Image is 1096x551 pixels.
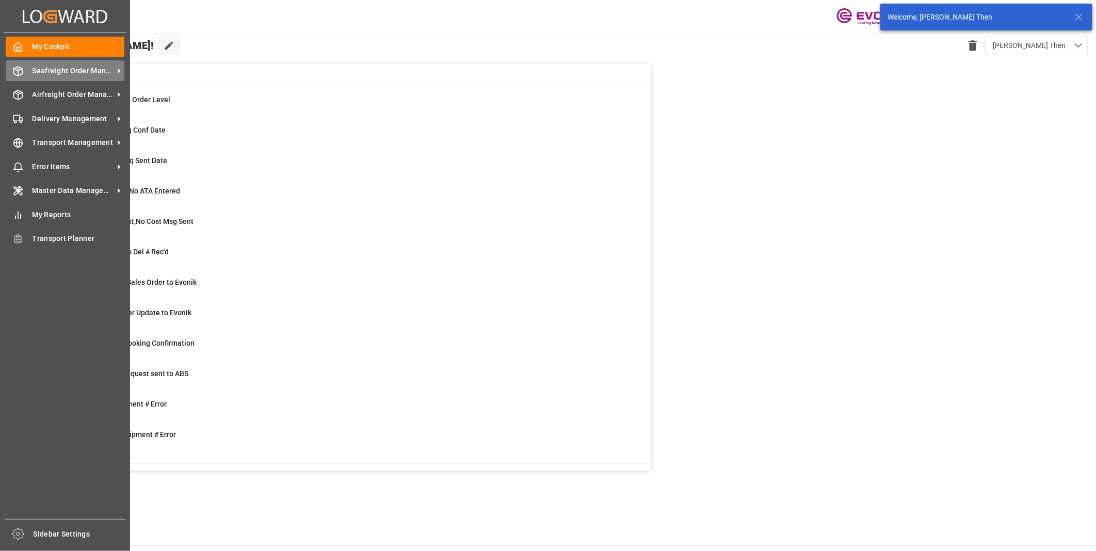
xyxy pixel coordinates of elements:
span: Seafreight Order Management [33,66,114,76]
a: My Reports [6,204,124,224]
span: Error Sales Order Update to Evonik [79,309,191,317]
span: Transport Management [33,137,114,148]
span: Error Items [33,161,114,172]
a: 24ABS: No Init Bkg Conf DateShipment [53,125,638,147]
a: 0Error Sales Order Update to EvonikShipment [53,307,638,329]
span: Transport Planner [33,233,125,244]
a: 1Pending Bkg Request sent to ABSShipment [53,368,638,390]
a: Transport Planner [6,229,124,249]
span: ETD>3 Days Past,No Cost Msg Sent [79,217,194,225]
a: 7ETD < 3 Days,No Del # Rec'dShipment [53,247,638,268]
span: Sidebar Settings [34,529,126,540]
a: 1TU : Pre-Leg Shipment # ErrorTransport Unit [53,429,638,451]
span: Hello [PERSON_NAME]! [43,36,154,55]
div: Welcome, [PERSON_NAME] Then [888,12,1065,23]
a: 1Main-Leg Shipment # ErrorShipment [53,399,638,420]
span: My Cockpit [33,41,125,52]
a: 45ABS: Missing Booking ConfirmationShipment [53,338,638,360]
span: Delivery Management [33,114,114,124]
a: My Cockpit [6,37,124,57]
button: open menu [985,36,1088,55]
span: ABS: Missing Booking Confirmation [79,339,195,347]
span: Master Data Management [33,185,114,196]
a: 0MOT Missing at Order LevelSales Order-IVPO [53,94,638,116]
a: 23ETD>3 Days Past,No Cost Msg SentShipment [53,216,638,238]
a: 7ETA > 10 Days , No ATA EnteredShipment [53,186,638,207]
span: My Reports [33,209,125,220]
a: 0Error on Initial Sales Order to EvonikShipment [53,277,638,299]
span: Pending Bkg Request sent to ABS [79,369,188,378]
img: Evonik-brand-mark-Deep-Purple-RGB.jpeg_1700498283.jpeg [836,8,904,26]
span: [PERSON_NAME] Then [993,40,1066,51]
span: Airfreight Order Management [33,89,114,100]
a: 7ABS: No Bkg Req Sent DateShipment [53,155,638,177]
span: Error on Initial Sales Order to Evonik [79,278,197,286]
